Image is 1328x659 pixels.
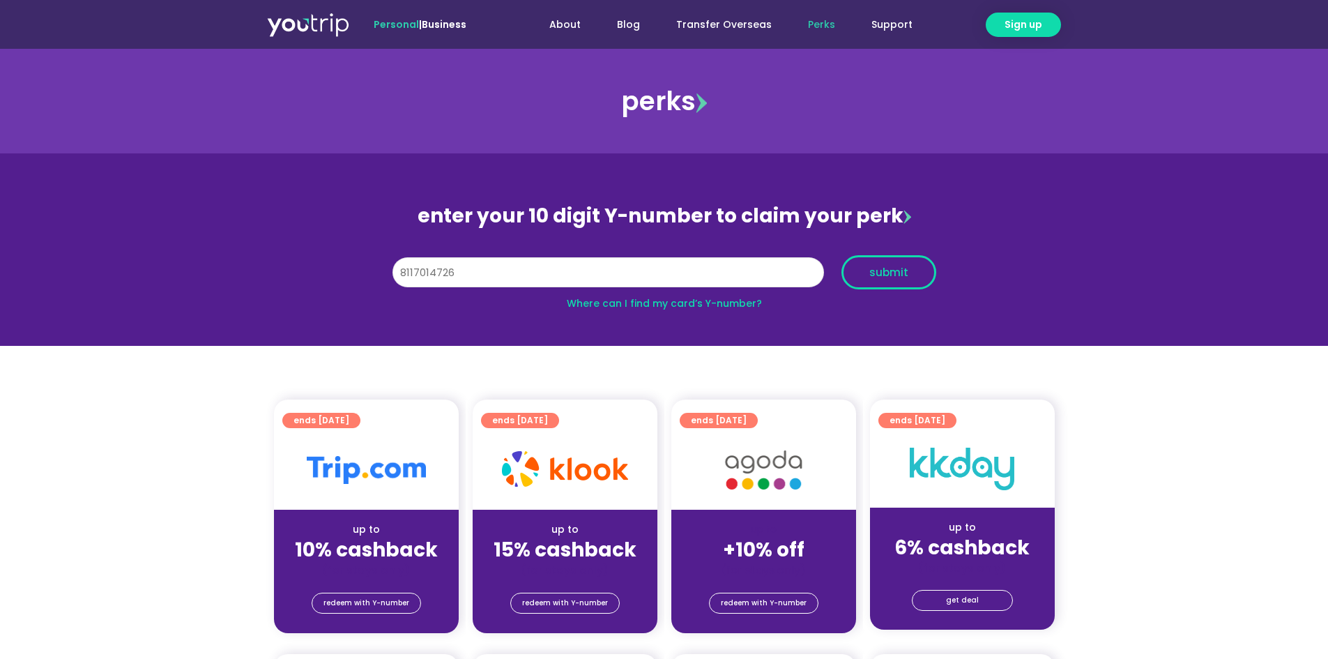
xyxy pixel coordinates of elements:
a: ends [DATE] [680,413,758,428]
a: About [531,12,599,38]
span: Sign up [1005,17,1042,32]
div: (for stays only) [682,563,845,577]
strong: 15% cashback [494,536,636,563]
a: ends [DATE] [878,413,956,428]
input: 10 digit Y-number (e.g. 8123456789) [392,257,824,288]
a: redeem with Y-number [312,593,421,614]
a: Sign up [986,13,1061,37]
a: ends [DATE] [282,413,360,428]
div: up to [881,520,1044,535]
strong: +10% off [723,536,804,563]
a: Business [422,17,466,31]
span: redeem with Y-number [323,593,409,613]
span: ends [DATE] [492,413,548,428]
div: enter your 10 digit Y-number to claim your perk [386,198,943,234]
span: ends [DATE] [691,413,747,428]
a: get deal [912,590,1013,611]
div: (for stays only) [881,561,1044,575]
form: Y Number [392,255,936,300]
a: Where can I find my card’s Y-number? [567,296,762,310]
a: ends [DATE] [481,413,559,428]
a: redeem with Y-number [510,593,620,614]
strong: 10% cashback [295,536,438,563]
span: redeem with Y-number [522,593,608,613]
span: get deal [946,591,979,610]
a: Blog [599,12,658,38]
span: redeem with Y-number [721,593,807,613]
a: Support [853,12,931,38]
span: | [374,17,466,31]
nav: Menu [504,12,931,38]
div: (for stays only) [285,563,448,577]
span: ends [DATE] [890,413,945,428]
div: (for stays only) [484,563,646,577]
a: redeem with Y-number [709,593,818,614]
span: submit [869,267,908,278]
span: Personal [374,17,419,31]
strong: 6% cashback [894,534,1030,561]
span: ends [DATE] [293,413,349,428]
span: up to [751,522,777,536]
div: up to [285,522,448,537]
a: Perks [790,12,853,38]
button: submit [841,255,936,289]
a: Transfer Overseas [658,12,790,38]
div: up to [484,522,646,537]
